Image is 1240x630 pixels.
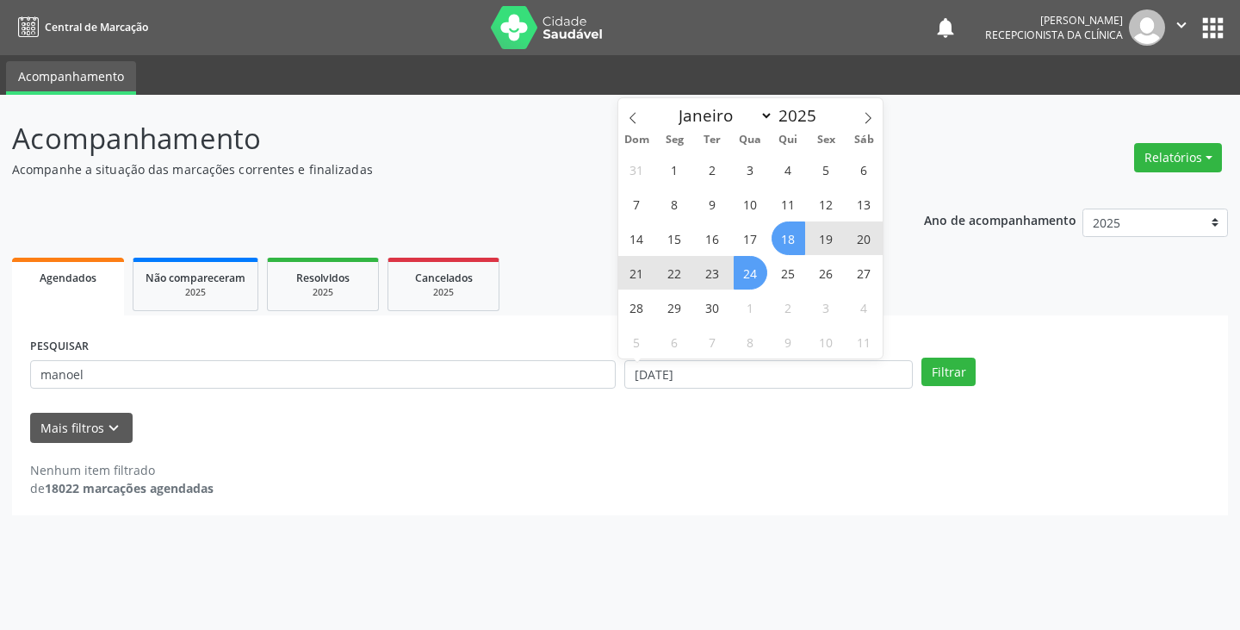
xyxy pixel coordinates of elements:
p: Acompanhe a situação das marcações correntes e finalizadas [12,160,863,178]
span: Resolvidos [296,271,350,285]
span: Recepcionista da clínica [985,28,1123,42]
span: Setembro 12, 2025 [809,187,843,221]
div: Nenhum item filtrado [30,461,214,479]
div: [PERSON_NAME] [985,13,1123,28]
span: Setembro 9, 2025 [696,187,729,221]
span: Setembro 22, 2025 [658,256,691,290]
span: Sex [807,134,845,146]
span: Agendados [40,271,96,285]
span: Setembro 3, 2025 [734,153,767,186]
span: Setembro 7, 2025 [620,187,654,221]
span: Setembro 27, 2025 [847,256,881,290]
span: Outubro 6, 2025 [658,325,691,359]
a: Acompanhamento [6,61,136,95]
strong: 18022 marcações agendadas [45,480,214,496]
span: Setembro 11, 2025 [772,187,805,221]
span: Setembro 2, 2025 [696,153,729,186]
span: Setembro 26, 2025 [809,256,843,290]
div: 2025 [146,286,245,299]
span: Setembro 16, 2025 [696,221,729,255]
span: Setembro 20, 2025 [847,221,881,255]
span: Setembro 1, 2025 [658,153,691,186]
a: Central de Marcação [12,13,148,41]
span: Outubro 7, 2025 [696,325,729,359]
button: notifications [933,16,958,40]
p: Acompanhamento [12,117,863,160]
select: Month [671,103,774,128]
span: Sáb [845,134,883,146]
span: Setembro 25, 2025 [772,256,805,290]
i: keyboard_arrow_down [104,419,123,438]
span: Dom [618,134,656,146]
button: Mais filtroskeyboard_arrow_down [30,413,133,443]
img: img [1129,9,1165,46]
span: Outubro 1, 2025 [734,290,767,324]
span: Setembro 4, 2025 [772,153,805,186]
span: Setembro 15, 2025 [658,221,691,255]
span: Qui [769,134,807,146]
span: Central de Marcação [45,20,148,34]
span: Setembro 8, 2025 [658,187,691,221]
button:  [1165,9,1198,46]
span: Setembro 23, 2025 [696,256,729,290]
span: Setembro 17, 2025 [734,221,767,255]
p: Ano de acompanhamento [924,209,1076,230]
span: Outubro 11, 2025 [847,325,881,359]
button: apps [1198,13,1228,43]
span: Cancelados [415,271,473,285]
span: Setembro 21, 2025 [620,256,654,290]
span: Setembro 24, 2025 [734,256,767,290]
span: Ter [693,134,731,146]
span: Outubro 3, 2025 [809,290,843,324]
span: Outubro 5, 2025 [620,325,654,359]
div: 2025 [400,286,487,299]
span: Outubro 2, 2025 [772,290,805,324]
button: Filtrar [921,358,976,387]
span: Setembro 14, 2025 [620,221,654,255]
span: Setembro 29, 2025 [658,290,691,324]
span: Qua [731,134,769,146]
button: Relatórios [1134,143,1222,172]
i:  [1172,16,1191,34]
span: Outubro 10, 2025 [809,325,843,359]
input: Nome, CNS [30,360,616,390]
span: Setembro 28, 2025 [620,290,654,324]
span: Seg [655,134,693,146]
input: Selecione um intervalo [624,360,913,390]
span: Setembro 6, 2025 [847,153,881,186]
div: 2025 [280,286,366,299]
span: Setembro 5, 2025 [809,153,843,186]
span: Setembro 30, 2025 [696,290,729,324]
span: Agosto 31, 2025 [620,153,654,186]
label: PESQUISAR [30,334,89,360]
span: Outubro 4, 2025 [847,290,881,324]
span: Setembro 18, 2025 [772,221,805,255]
input: Year [773,104,830,127]
span: Setembro 13, 2025 [847,187,881,221]
span: Setembro 10, 2025 [734,187,767,221]
span: Setembro 19, 2025 [809,221,843,255]
div: de [30,479,214,497]
span: Outubro 8, 2025 [734,325,767,359]
span: Outubro 9, 2025 [772,325,805,359]
span: Não compareceram [146,271,245,285]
